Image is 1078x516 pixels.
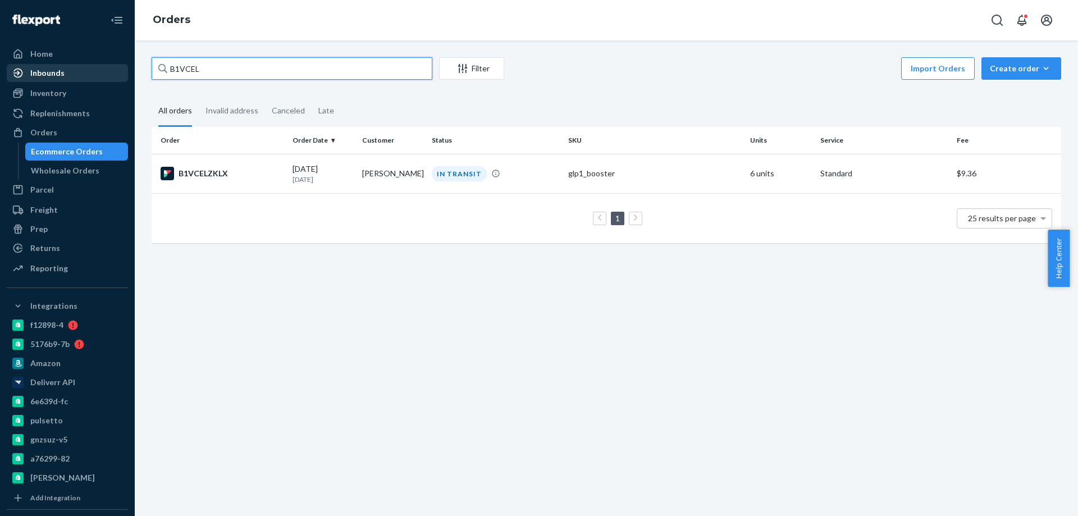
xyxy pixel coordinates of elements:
th: Units [746,127,815,154]
a: Orders [153,13,190,26]
a: Inventory [7,84,128,102]
div: Create order [990,63,1053,74]
div: Reporting [30,263,68,274]
th: Status [427,127,564,154]
div: Home [30,48,53,60]
div: Inventory [30,88,66,99]
td: 6 units [746,154,815,193]
a: Deliverr API [7,373,128,391]
button: Integrations [7,297,128,315]
th: SKU [564,127,746,154]
div: Prep [30,223,48,235]
div: pulsetto [30,415,63,426]
a: 6e639d-fc [7,392,128,410]
th: Order Date [288,127,358,154]
div: Inbounds [30,67,65,79]
td: $9.36 [952,154,1061,193]
a: gnzsuz-v5 [7,431,128,449]
td: [PERSON_NAME] [358,154,427,193]
span: 25 results per page [968,213,1036,223]
div: Canceled [272,96,305,125]
div: Freight [30,204,58,216]
div: a76299-82 [30,453,70,464]
div: IN TRANSIT [432,166,487,181]
th: Service [816,127,952,154]
div: Parcel [30,184,54,195]
a: Page 1 is your current page [613,213,622,223]
div: Returns [30,243,60,254]
div: Amazon [30,358,61,369]
button: Help Center [1048,230,1070,287]
a: Returns [7,239,128,257]
div: Invalid address [205,96,258,125]
a: Orders [7,124,128,141]
a: [PERSON_NAME] [7,469,128,487]
div: glp1_booster [568,168,741,179]
div: gnzsuz-v5 [30,434,67,445]
button: Filter [439,57,504,80]
a: Inbounds [7,64,128,82]
div: Add Integration [30,493,80,503]
ol: breadcrumbs [144,4,199,36]
img: Flexport logo [12,15,60,26]
a: Amazon [7,354,128,372]
th: Fee [952,127,1061,154]
div: [DATE] [293,163,353,184]
a: Replenishments [7,104,128,122]
button: Open Search Box [986,9,1008,31]
div: Orders [30,127,57,138]
a: Prep [7,220,128,238]
th: Order [152,127,288,154]
p: [DATE] [293,175,353,184]
div: Integrations [30,300,77,312]
button: Import Orders [901,57,975,80]
a: a76299-82 [7,450,128,468]
input: Search orders [152,57,432,80]
div: Wholesale Orders [31,165,99,176]
a: Home [7,45,128,63]
div: Ecommerce Orders [31,146,103,157]
a: Add Integration [7,491,128,505]
div: Customer [362,135,423,145]
button: Close Navigation [106,9,128,31]
a: Wholesale Orders [25,162,129,180]
div: 5176b9-7b [30,339,70,350]
a: Parcel [7,181,128,199]
div: Replenishments [30,108,90,119]
a: Freight [7,201,128,219]
a: pulsetto [7,412,128,430]
div: Deliverr API [30,377,75,388]
div: f12898-4 [30,319,63,331]
div: B1VCELZKLX [161,167,284,180]
button: Create order [981,57,1061,80]
button: Open account menu [1035,9,1058,31]
div: 6e639d-fc [30,396,68,407]
div: Late [318,96,334,125]
a: f12898-4 [7,316,128,334]
a: 5176b9-7b [7,335,128,353]
div: All orders [158,96,192,127]
a: Ecommerce Orders [25,143,129,161]
p: Standard [820,168,948,179]
a: Reporting [7,259,128,277]
div: [PERSON_NAME] [30,472,95,483]
button: Open notifications [1011,9,1033,31]
div: Filter [440,63,504,74]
